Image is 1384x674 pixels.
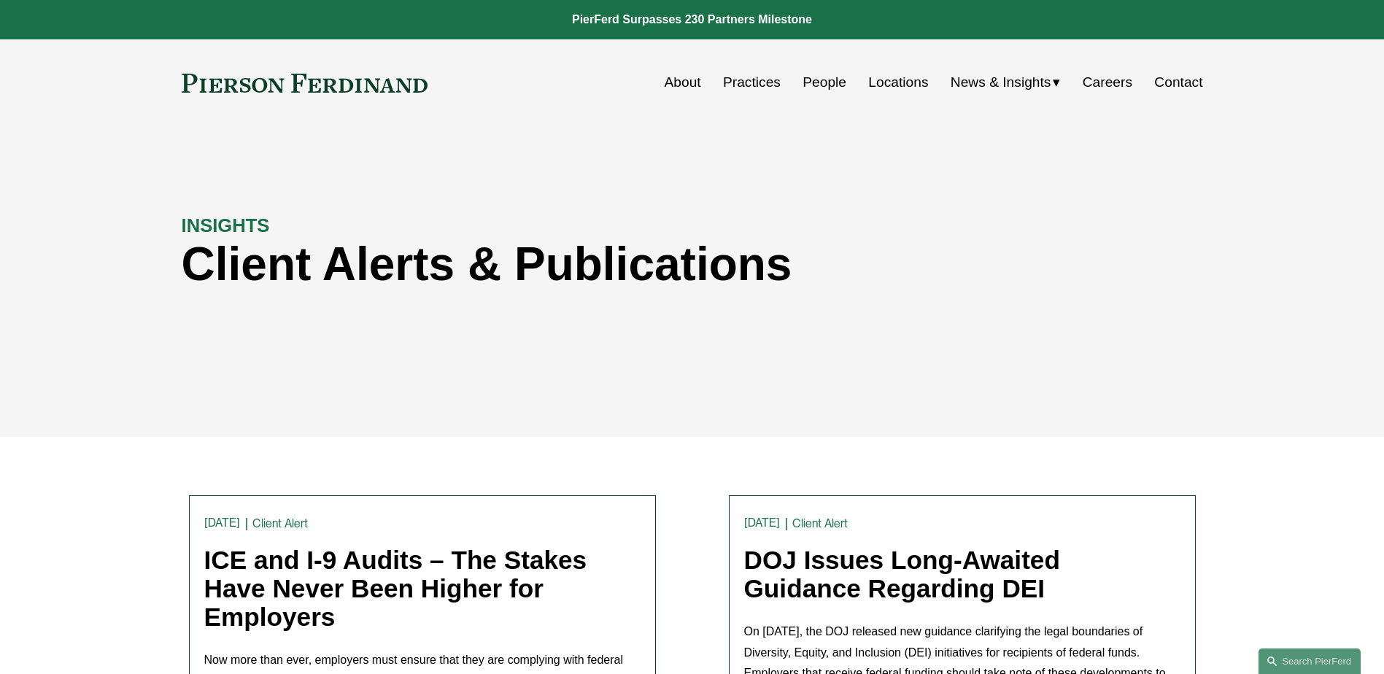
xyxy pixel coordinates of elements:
time: [DATE] [744,517,781,529]
a: Search this site [1259,648,1361,674]
a: Client Alert [252,516,308,530]
time: [DATE] [204,517,241,529]
span: News & Insights [951,70,1051,96]
a: Practices [723,69,781,96]
a: About [665,69,701,96]
strong: INSIGHTS [182,215,270,236]
a: folder dropdown [951,69,1061,96]
a: Locations [868,69,928,96]
a: ICE and I-9 Audits – The Stakes Have Never Been Higher for Employers [204,546,587,630]
a: Careers [1083,69,1132,96]
a: People [803,69,846,96]
a: Contact [1154,69,1202,96]
h1: Client Alerts & Publications [182,238,948,291]
a: DOJ Issues Long-Awaited Guidance Regarding DEI [744,546,1060,603]
a: Client Alert [792,516,848,530]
